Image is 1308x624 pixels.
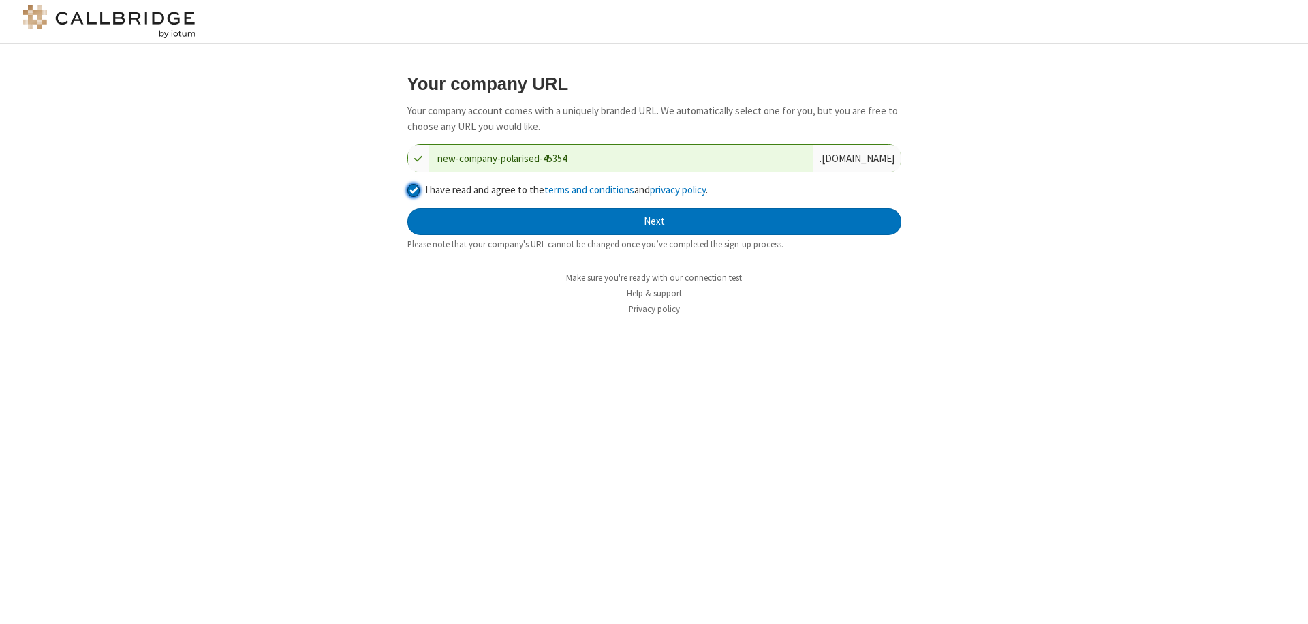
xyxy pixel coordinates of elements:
[650,183,706,196] a: privacy policy
[813,145,901,172] div: . [DOMAIN_NAME]
[407,208,901,236] button: Next
[425,183,901,198] label: I have read and agree to the and .
[407,74,901,93] h3: Your company URL
[627,287,682,299] a: Help & support
[407,238,901,251] div: Please note that your company's URL cannot be changed once you’ve completed the sign-up process.
[20,5,198,38] img: logo@2x.png
[429,145,813,172] input: Company URL
[544,183,634,196] a: terms and conditions
[629,303,680,315] a: Privacy policy
[407,104,901,134] p: Your company account comes with a uniquely branded URL. We automatically select one for you, but ...
[566,272,742,283] a: Make sure you're ready with our connection test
